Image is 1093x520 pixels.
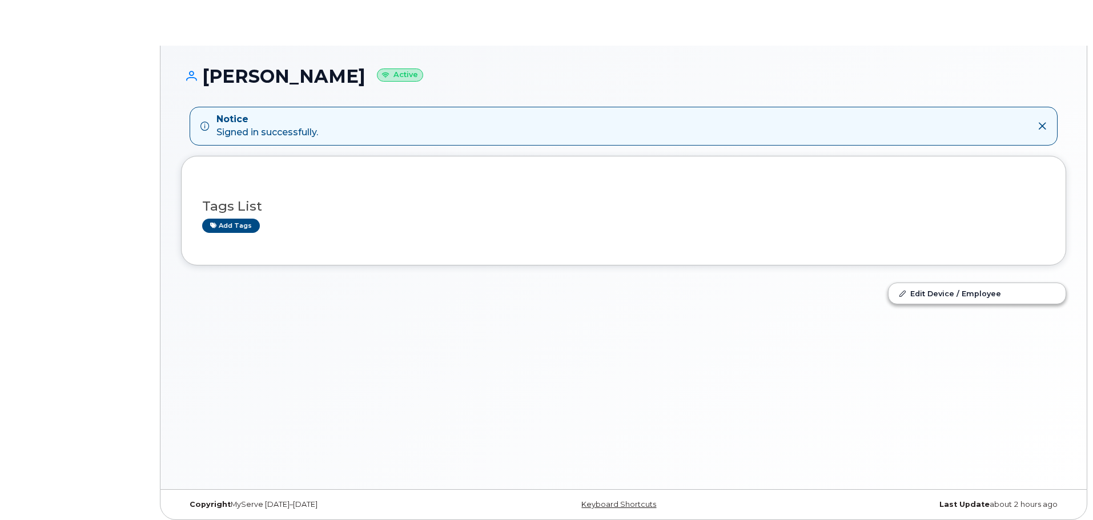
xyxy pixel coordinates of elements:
[202,199,1045,213] h3: Tags List
[190,500,231,509] strong: Copyright
[939,500,990,509] strong: Last Update
[181,66,1066,86] h1: [PERSON_NAME]
[771,500,1066,509] div: about 2 hours ago
[181,500,476,509] div: MyServe [DATE]–[DATE]
[581,500,656,509] a: Keyboard Shortcuts
[377,68,423,82] small: Active
[216,113,318,126] strong: Notice
[216,113,318,139] div: Signed in successfully.
[889,283,1066,304] a: Edit Device / Employee
[202,219,260,233] a: Add tags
